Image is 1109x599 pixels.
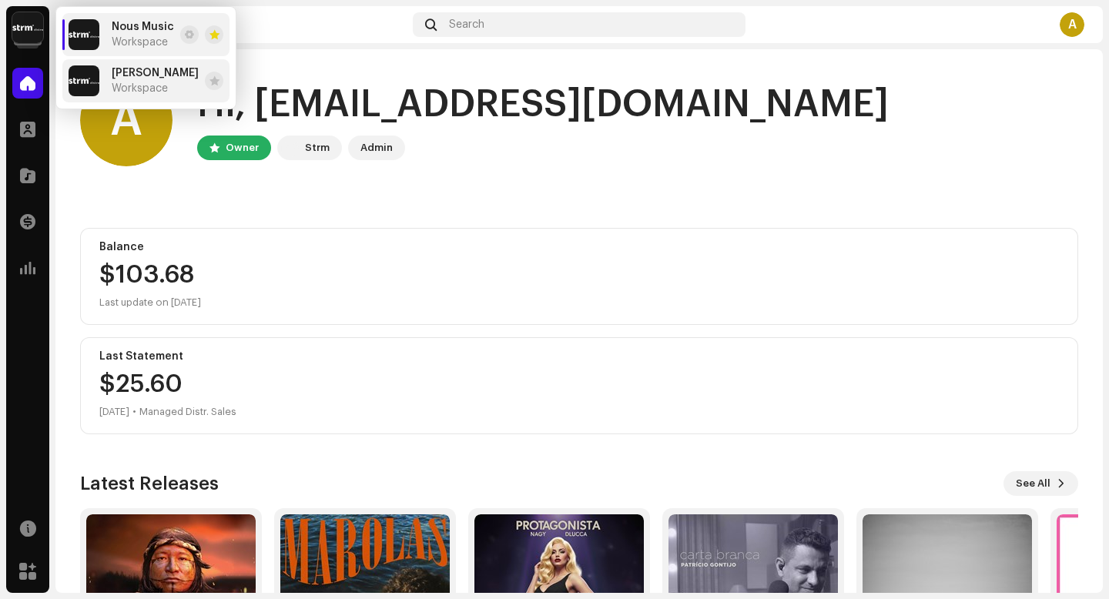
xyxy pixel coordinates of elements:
button: See All [1003,471,1078,496]
span: Nous Music [112,21,174,33]
h3: Latest Releases [80,471,219,496]
div: Last update on [DATE] [99,293,1059,312]
div: Owner [226,139,259,157]
div: Balance [99,241,1059,253]
span: Search [449,18,484,31]
re-o-card-value: Balance [80,228,1078,325]
span: Workspace [112,36,168,49]
img: 408b884b-546b-4518-8448-1008f9c76b02 [69,65,99,96]
re-o-card-value: Last Statement [80,337,1078,434]
div: Strm [305,139,330,157]
div: • [132,403,136,421]
span: Workspace [112,82,168,95]
img: 408b884b-546b-4518-8448-1008f9c76b02 [12,12,43,43]
div: Admin [360,139,393,157]
div: Managed Distr. Sales [139,403,236,421]
img: 408b884b-546b-4518-8448-1008f9c76b02 [69,19,99,50]
div: Last Statement [99,350,1059,363]
div: A [80,74,173,166]
span: antonia perisse de farias [112,67,199,79]
img: 408b884b-546b-4518-8448-1008f9c76b02 [280,139,299,157]
div: [DATE] [99,403,129,421]
div: Hi, [EMAIL_ADDRESS][DOMAIN_NAME] [197,80,889,129]
span: See All [1016,468,1050,499]
div: A [1060,12,1084,37]
div: Home [74,18,407,31]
